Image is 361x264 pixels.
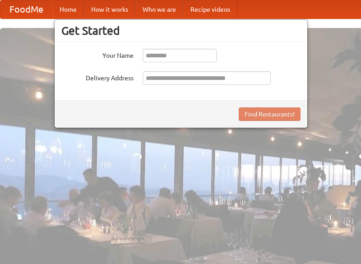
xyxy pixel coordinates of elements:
label: Delivery Address [61,71,134,83]
button: Find Restaurants! [239,107,301,121]
h3: Get Started [61,24,301,37]
a: FoodMe [0,0,52,19]
a: Recipe videos [183,0,237,19]
a: Who we are [135,0,183,19]
a: How it works [84,0,135,19]
label: Your Name [61,49,134,60]
a: Home [52,0,84,19]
